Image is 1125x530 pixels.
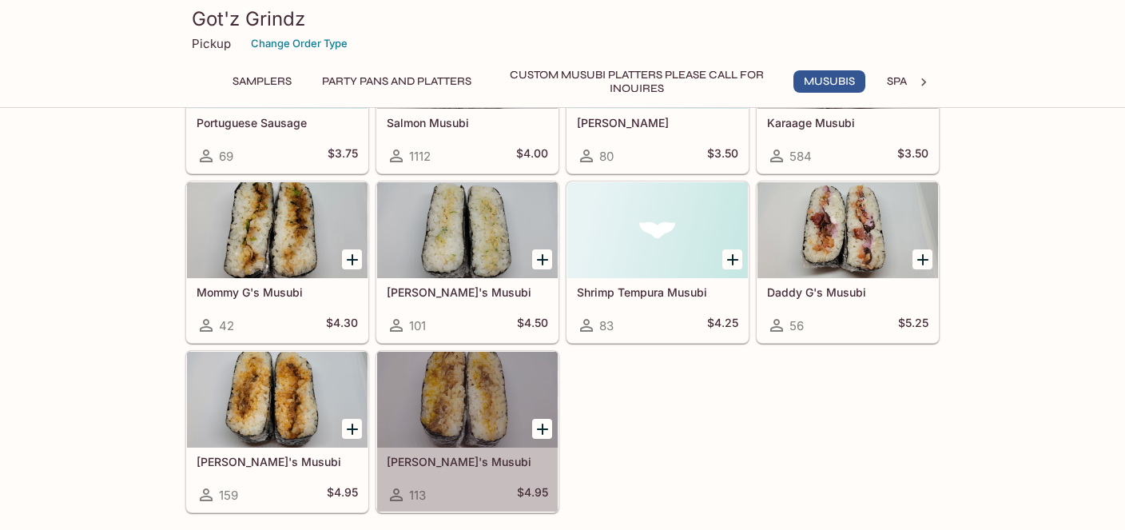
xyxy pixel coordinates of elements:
[878,70,980,93] button: Spam Musubis
[517,316,548,335] h5: $4.50
[377,182,558,278] div: Miki G's Musubi
[793,70,865,93] button: Musubis
[532,419,552,439] button: Add Mika G's Musubi
[197,455,358,468] h5: [PERSON_NAME]'s Musubi
[186,181,368,343] a: Mommy G's Musubi42$4.30
[599,149,614,164] span: 80
[707,316,738,335] h5: $4.25
[757,13,938,109] div: Karaage Musubi
[377,13,558,109] div: Salmon Musubi
[722,249,742,269] button: Add Shrimp Tempura Musubi
[187,182,368,278] div: Mommy G's Musubi
[577,285,738,299] h5: Shrimp Tempura Musubi
[187,352,368,448] div: Yumi G's Musubi
[757,182,938,278] div: Daddy G's Musubi
[532,249,552,269] button: Add Miki G's Musubi
[707,146,738,165] h5: $3.50
[342,249,362,269] button: Add Mommy G's Musubi
[409,318,426,333] span: 101
[224,70,300,93] button: Samplers
[192,36,231,51] p: Pickup
[192,6,933,31] h3: Got'z Grindz
[516,146,548,165] h5: $4.00
[376,351,559,512] a: [PERSON_NAME]'s Musubi113$4.95
[409,488,426,503] span: 113
[577,116,738,130] h5: [PERSON_NAME]
[197,285,358,299] h5: Mommy G's Musubi
[517,485,548,504] h5: $4.95
[789,318,804,333] span: 56
[912,249,932,269] button: Add Daddy G's Musubi
[767,116,928,130] h5: Karaage Musubi
[567,182,748,278] div: Shrimp Tempura Musubi
[599,318,614,333] span: 83
[342,419,362,439] button: Add Yumi G's Musubi
[377,352,558,448] div: Mika G's Musubi
[767,285,928,299] h5: Daddy G's Musubi
[789,149,812,164] span: 584
[376,181,559,343] a: [PERSON_NAME]'s Musubi101$4.50
[219,149,233,164] span: 69
[197,116,358,130] h5: Portuguese Sausage
[327,485,358,504] h5: $4.95
[244,31,355,56] button: Change Order Type
[313,70,480,93] button: Party Pans and Platters
[566,181,749,343] a: Shrimp Tempura Musubi83$4.25
[219,488,238,503] span: 159
[387,285,548,299] h5: [PERSON_NAME]'s Musubi
[493,70,781,93] button: Custom Musubi Platters PLEASE CALL FOR INQUIRES
[898,316,928,335] h5: $5.25
[186,351,368,512] a: [PERSON_NAME]'s Musubi159$4.95
[897,146,928,165] h5: $3.50
[387,116,548,130] h5: Salmon Musubi
[326,316,358,335] h5: $4.30
[387,455,548,468] h5: [PERSON_NAME]'s Musubi
[328,146,358,165] h5: $3.75
[409,149,431,164] span: 1112
[219,318,234,333] span: 42
[757,181,939,343] a: Daddy G's Musubi56$5.25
